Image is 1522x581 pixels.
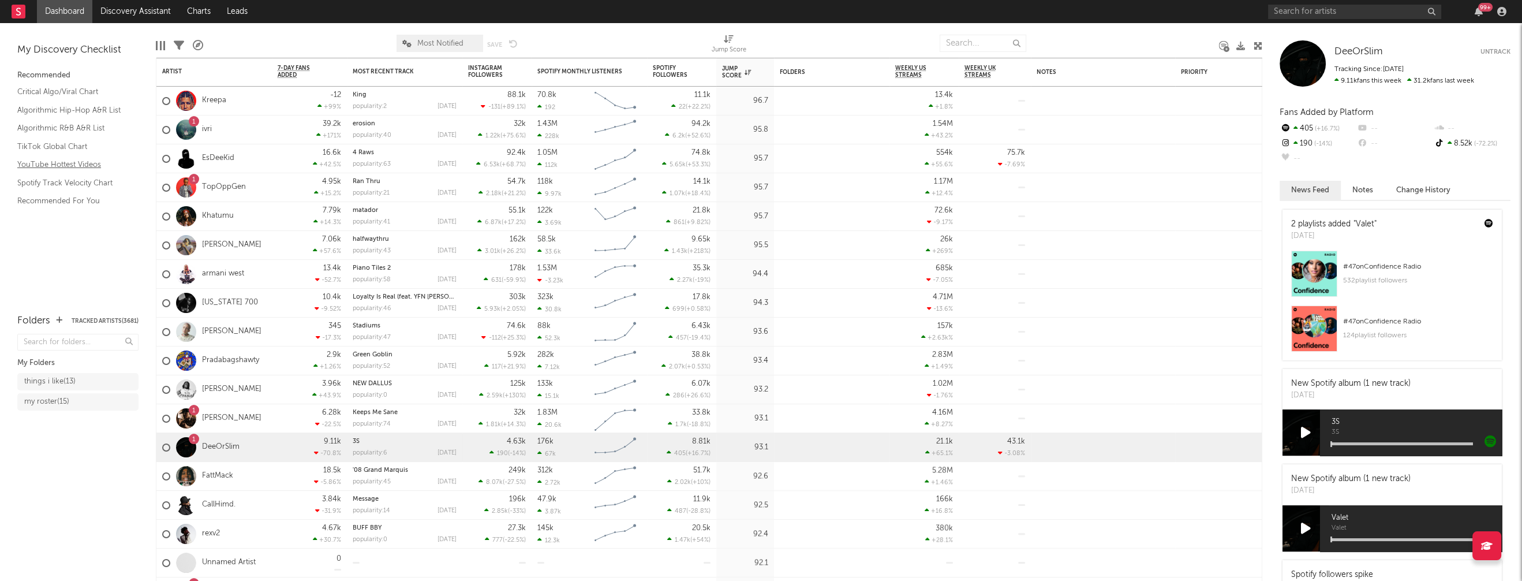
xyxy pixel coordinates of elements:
div: +269 % [926,247,953,255]
div: Green Goblin [353,352,457,358]
div: 554k [936,149,953,157]
div: Jump Score [712,43,746,57]
div: 2.9k [327,351,341,359]
div: +14.3 % [313,218,341,226]
div: ( ) [478,132,526,139]
div: 4.95k [322,178,341,185]
span: +0.53 % [687,364,709,370]
div: -52.7 % [315,276,341,284]
span: -59.9 % [503,277,524,284]
a: erosion [353,121,375,127]
span: +75.6 % [502,133,524,139]
input: Search... [940,35,1026,52]
div: 17.8k [693,293,710,301]
span: +53.3 % [687,162,709,168]
span: -14 % [1312,141,1332,147]
div: popularity: 2 [353,103,387,110]
svg: Chart title [589,289,641,318]
span: -19 % [694,277,709,284]
div: 13.4k [323,265,341,272]
button: Undo the changes to the current view. [509,38,518,49]
a: #47onConfidence Radio124playlist followers [1282,306,1502,360]
div: ( ) [481,334,526,341]
div: 3.96k [322,380,341,388]
div: 33.6k [537,248,561,255]
div: King [353,92,457,98]
div: my roster ( 15 ) [24,395,69,409]
input: Search for artists [1268,5,1441,19]
span: 2.18k [486,191,502,197]
div: 93.6 [722,325,768,339]
div: ( ) [662,189,710,197]
span: +17.2 % [503,219,524,226]
div: 303k [509,293,526,301]
a: Piano Tiles 2 [353,265,391,271]
span: +68.7 % [502,162,524,168]
svg: Chart title [589,87,641,116]
div: 282k [537,351,554,359]
a: [PERSON_NAME] [202,385,261,394]
a: my roster(15) [17,393,139,411]
div: 94.4 [722,267,768,281]
div: [DATE] [437,161,457,167]
span: 5.65k [670,162,686,168]
div: 532 playlist followers [1343,274,1493,288]
a: DeeOrSlim [202,442,240,452]
div: 95.5 [722,239,768,252]
div: ( ) [484,276,526,284]
div: +1.49 % [925,363,953,370]
span: Most Notified [417,40,463,47]
div: popularity: 41 [353,219,390,225]
div: 192 [537,103,555,111]
svg: Chart title [589,116,641,144]
div: ( ) [664,247,710,255]
div: Spotify Monthly Listeners [537,68,624,75]
div: 7.79k [323,207,341,214]
span: 2.27k [677,277,693,284]
div: 74.6k [507,322,526,330]
div: popularity: 47 [353,334,391,341]
div: Edit Columns [156,29,165,62]
div: # 47 on Confidence Radio [1343,315,1493,329]
a: halfwaythru [353,236,389,243]
div: 39.2k [323,120,341,128]
span: +218 % [689,248,709,255]
div: 190 [1280,136,1356,151]
div: 228k [537,132,559,140]
a: Green Goblin [353,352,392,358]
div: 133k [537,380,553,388]
a: 3S [353,438,360,445]
div: 112k [537,161,558,169]
div: 1.05M [537,149,558,157]
a: Message [353,496,379,502]
div: 1.54M [933,120,953,128]
div: 7.12k [537,363,560,371]
div: -9.52 % [315,305,341,312]
div: 405 [1280,121,1356,136]
span: 1.43k [672,248,687,255]
div: 178k [510,265,526,272]
div: 93.4 [722,354,768,368]
div: 95.7 [722,210,768,224]
div: Loyalty Is Real (feat. YFN Lucci) [353,294,457,300]
div: ( ) [477,247,526,255]
a: Ran Thru [353,178,380,185]
div: ( ) [671,103,710,110]
div: 2 playlists added [1291,218,1377,230]
div: ( ) [481,103,526,110]
a: Loyalty Is Real (feat. YFN [PERSON_NAME]) [353,294,479,300]
div: ( ) [666,218,710,226]
div: -3.23k [537,277,563,284]
div: 4.71M [933,293,953,301]
div: Ran Thru [353,178,457,185]
div: 9.97k [537,190,562,198]
div: ( ) [665,305,710,312]
span: 7-Day Fans Added [278,65,324,79]
div: 10.4k [323,293,341,301]
span: +0.58 % [686,306,709,312]
span: 631 [491,277,502,284]
div: 95.8 [722,123,768,137]
div: -12 [330,91,341,99]
div: popularity: 58 [353,277,391,283]
a: King [353,92,367,98]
